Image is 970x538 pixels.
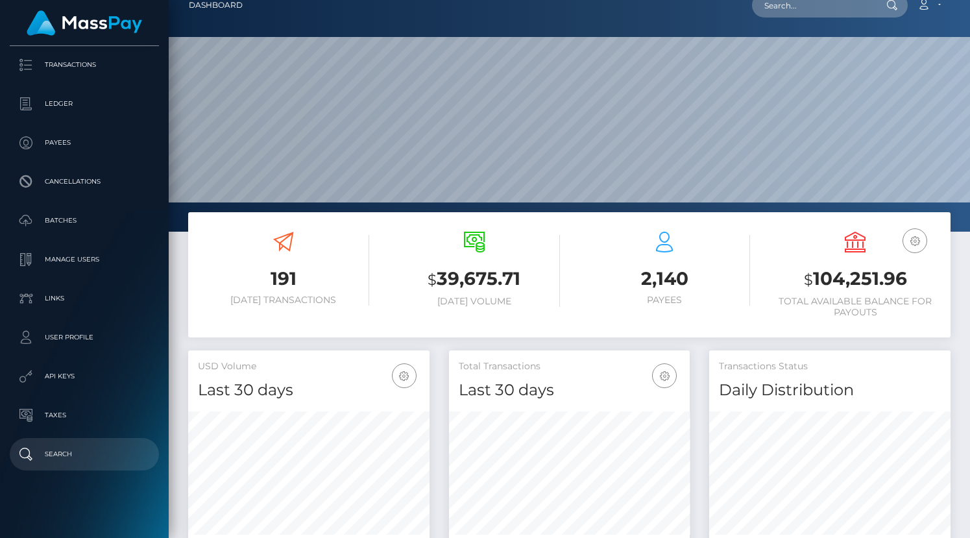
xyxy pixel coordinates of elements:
a: Transactions [10,49,159,81]
h6: [DATE] Volume [389,296,560,307]
a: Manage Users [10,243,159,276]
p: Payees [15,133,154,153]
a: Links [10,282,159,315]
p: Cancellations [15,172,154,191]
small: $ [428,271,437,289]
h4: Daily Distribution [719,379,941,402]
p: Transactions [15,55,154,75]
h3: 39,675.71 [389,266,560,293]
h3: 104,251.96 [770,266,941,293]
p: Manage Users [15,250,154,269]
h5: Transactions Status [719,360,941,373]
h3: 2,140 [579,266,751,291]
p: API Keys [15,367,154,386]
h6: Total Available Balance for Payouts [770,296,941,318]
p: Batches [15,211,154,230]
h5: USD Volume [198,360,420,373]
p: Taxes [15,406,154,425]
h5: Total Transactions [459,360,681,373]
a: Payees [10,127,159,159]
a: Cancellations [10,165,159,198]
small: $ [804,271,813,289]
a: Batches [10,204,159,237]
p: Links [15,289,154,308]
a: API Keys [10,360,159,393]
p: Search [15,445,154,464]
img: MassPay Logo [27,10,142,36]
p: User Profile [15,328,154,347]
a: Taxes [10,399,159,432]
h6: Payees [579,295,751,306]
h4: Last 30 days [198,379,420,402]
p: Ledger [15,94,154,114]
h3: 191 [198,266,369,291]
a: User Profile [10,321,159,354]
h6: [DATE] Transactions [198,295,369,306]
a: Search [10,438,159,471]
h4: Last 30 days [459,379,681,402]
a: Ledger [10,88,159,120]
